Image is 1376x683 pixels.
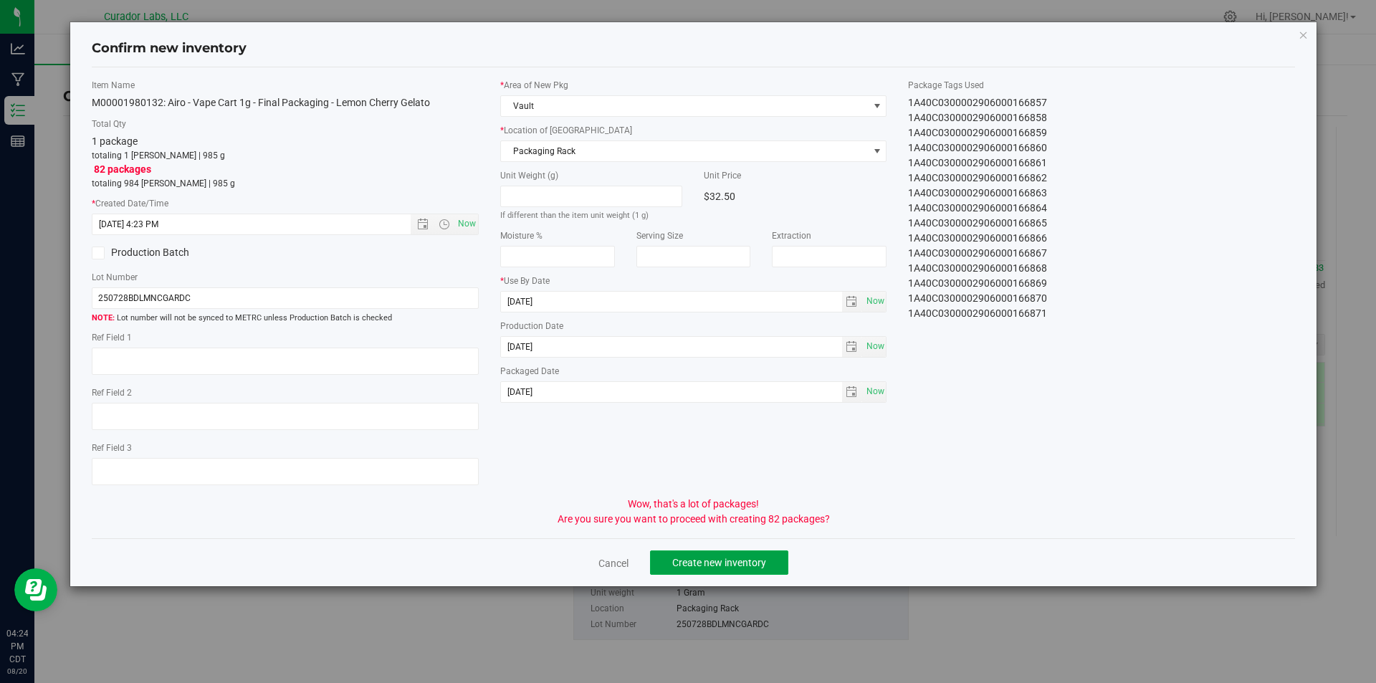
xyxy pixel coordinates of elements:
[908,246,1295,261] div: 1A40C0300002906000166867
[863,336,887,357] span: Set Current date
[92,441,479,454] label: Ref Field 3
[92,177,479,190] p: totaling 984 [PERSON_NAME] | 985 g
[672,557,766,568] span: Create new inventory
[500,211,649,220] small: If different than the item unit weight (1 g)
[501,141,869,161] span: Packaging Rack
[908,110,1295,125] div: 1A40C0300002906000166858
[772,229,887,242] label: Extraction
[431,219,456,230] span: Open the time view
[704,186,887,207] div: $32.50
[500,320,887,333] label: Production Date
[842,292,863,312] span: select
[92,79,479,92] label: Item Name
[636,229,751,242] label: Serving Size
[862,382,886,402] span: select
[501,96,869,116] span: Vault
[92,331,479,344] label: Ref Field 1
[92,95,479,110] div: M00001980132: Airo - Vape Cart 1g - Final Packaging - Lemon Cherry Gelato
[908,261,1295,276] div: 1A40C0300002906000166868
[598,556,629,570] a: Cancel
[92,135,138,147] span: 1 package
[908,276,1295,291] div: 1A40C0300002906000166869
[908,140,1295,156] div: 1A40C0300002906000166860
[862,337,886,357] span: select
[908,186,1295,201] div: 1A40C0300002906000166863
[908,156,1295,171] div: 1A40C0300002906000166861
[92,271,479,284] label: Lot Number
[908,201,1295,216] div: 1A40C0300002906000166864
[908,79,1295,92] label: Package Tags Used
[92,245,274,260] label: Production Batch
[908,125,1295,140] div: 1A40C0300002906000166859
[92,312,479,325] span: Lot number will not be synced to METRC unless Production Batch is checked
[454,214,479,234] span: Set Current date
[500,79,887,92] label: Area of New Pkg
[500,229,615,242] label: Moisture %
[92,39,247,58] h4: Confirm new inventory
[650,550,788,575] button: Create new inventory
[863,381,887,402] span: Set Current date
[908,291,1295,306] div: 1A40C0300002906000166870
[500,365,887,378] label: Packaged Date
[842,382,863,402] span: select
[500,274,887,287] label: Use By Date
[92,118,479,130] label: Total Qty
[868,141,886,161] span: select
[908,171,1295,186] div: 1A40C0300002906000166862
[863,291,887,312] span: Set Current date
[500,169,683,182] label: Unit Weight (g)
[908,216,1295,231] div: 1A40C0300002906000166865
[81,497,1306,527] div: Wow, that's a lot of packages! Are you sure you want to proceed with creating 82 packages?
[842,337,863,357] span: select
[704,169,887,182] label: Unit Price
[862,292,886,312] span: select
[14,568,57,611] iframe: Resource center
[94,163,151,175] span: 82 packages
[908,231,1295,246] div: 1A40C0300002906000166866
[411,219,435,230] span: Open the date view
[92,149,479,162] p: totaling 1 [PERSON_NAME] | 985 g
[908,306,1295,321] div: 1A40C0300002906000166871
[92,197,479,210] label: Created Date/Time
[500,124,887,137] label: Location of [GEOGRAPHIC_DATA]
[92,386,479,399] label: Ref Field 2
[908,95,1295,110] div: 1A40C0300002906000166857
